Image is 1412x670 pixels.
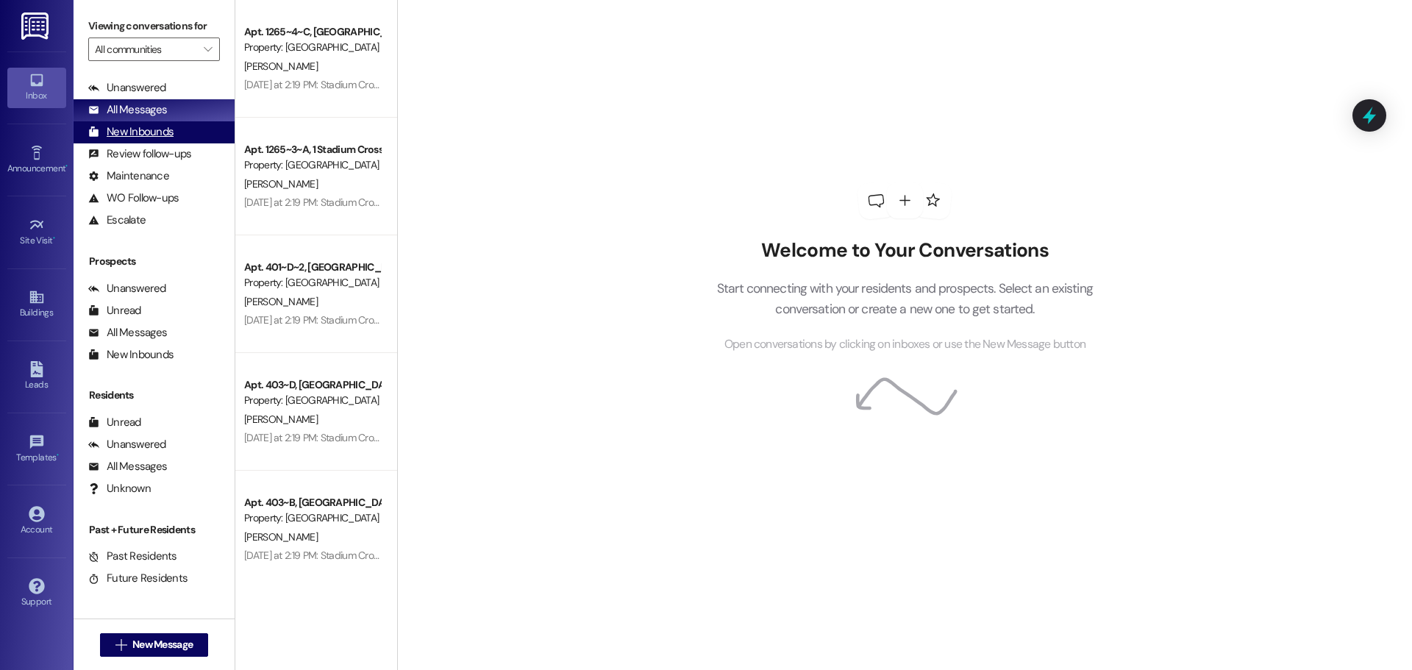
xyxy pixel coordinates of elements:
div: Future Residents [88,571,188,586]
div: Review follow-ups [88,146,191,162]
div: Property: [GEOGRAPHIC_DATA] [244,157,380,173]
div: Unanswered [88,281,166,296]
div: Prospects [74,254,235,269]
div: Unanswered [88,80,166,96]
div: Escalate [88,213,146,228]
span: [PERSON_NAME] [244,295,318,308]
div: Past + Future Residents [74,522,235,538]
span: [PERSON_NAME] [244,530,318,544]
div: Unread [88,415,141,430]
div: Unread [88,303,141,318]
div: Property: [GEOGRAPHIC_DATA] [244,275,380,291]
div: All Messages [88,459,167,474]
i:  [115,639,126,651]
div: Maintenance [88,168,169,184]
div: Apt. 403~B, [GEOGRAPHIC_DATA] [244,495,380,510]
div: Unanswered [88,437,166,452]
a: Buildings [7,285,66,324]
div: Residents [74,388,235,403]
div: WO Follow-ups [88,190,179,206]
div: Past Residents [88,549,177,564]
div: New Inbounds [88,347,174,363]
div: All Messages [88,325,167,341]
span: New Message [132,637,193,652]
span: • [57,450,59,460]
div: Property: [GEOGRAPHIC_DATA] [244,393,380,408]
div: Property: [GEOGRAPHIC_DATA] [244,510,380,526]
div: Property: [GEOGRAPHIC_DATA] [244,40,380,55]
input: All communities [95,38,196,61]
span: • [53,233,55,243]
span: [PERSON_NAME] [244,60,318,73]
div: Apt. 403~D, [GEOGRAPHIC_DATA] [244,377,380,393]
i:  [204,43,212,55]
span: • [65,161,68,171]
a: Support [7,574,66,613]
a: Leads [7,357,66,396]
span: [PERSON_NAME] [244,177,318,190]
label: Viewing conversations for [88,15,220,38]
div: All Messages [88,102,167,118]
button: New Message [100,633,209,657]
span: Open conversations by clicking on inboxes or use the New Message button [724,335,1085,354]
span: [PERSON_NAME] [244,413,318,426]
h2: Welcome to Your Conversations [694,239,1115,263]
div: Apt. 401~D~2, [GEOGRAPHIC_DATA] [244,260,380,275]
div: New Inbounds [88,124,174,140]
div: Apt. 1265~3~A, 1 Stadium Crossing [244,142,380,157]
p: Start connecting with your residents and prospects. Select an existing conversation or create a n... [694,278,1115,320]
div: Unknown [88,481,151,496]
a: Inbox [7,68,66,107]
a: Account [7,502,66,541]
a: Site Visit • [7,213,66,252]
img: ResiDesk Logo [21,13,51,40]
div: Apt. 1265~4~C, [GEOGRAPHIC_DATA] [244,24,380,40]
a: Templates • [7,430,66,469]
